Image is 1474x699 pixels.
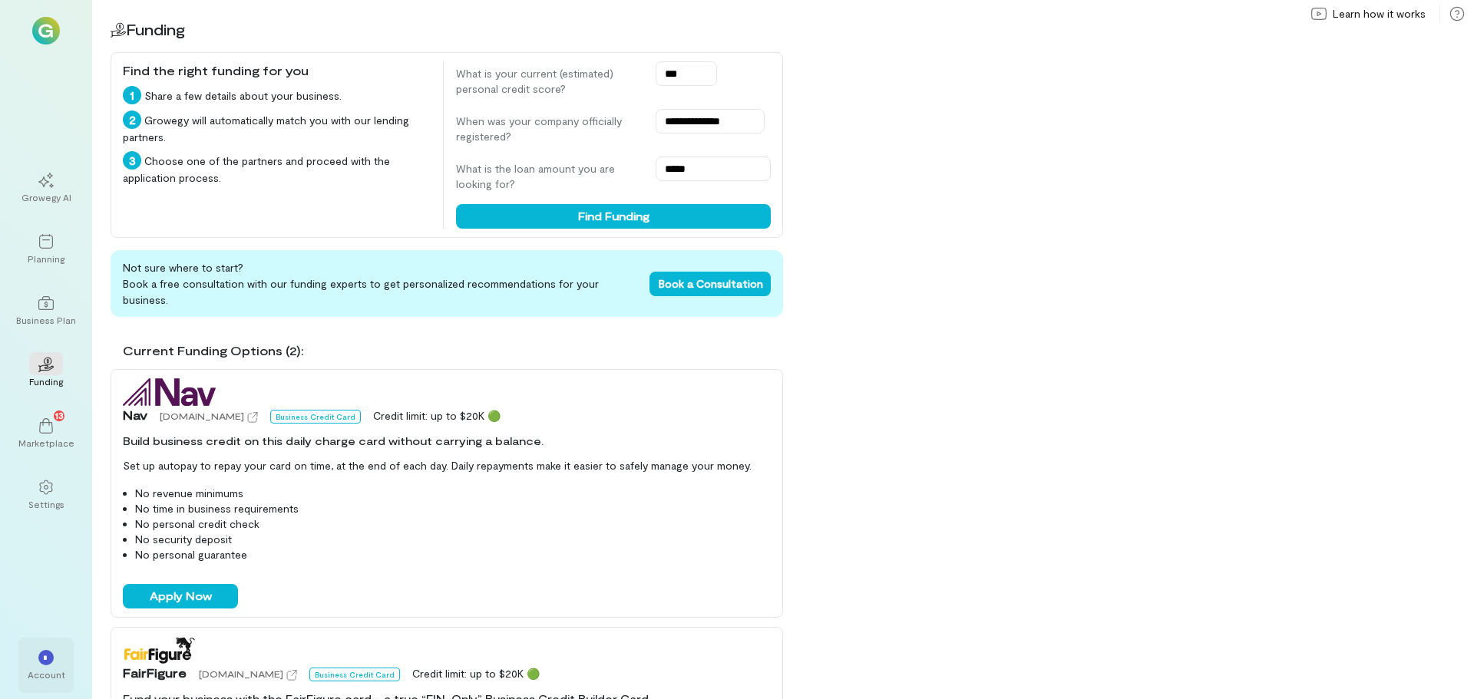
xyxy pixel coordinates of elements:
div: Account [28,668,65,681]
button: Apply Now [123,584,238,608]
div: Credit limit: up to $20K [412,666,540,681]
div: Business Credit Card [309,668,400,681]
div: 1 [123,86,141,104]
div: Not sure where to start? Book a free consultation with our funding experts to get personalized re... [111,250,783,317]
span: [DOMAIN_NAME] [199,668,283,679]
div: Choose one of the partners and proceed with the application process. [123,151,431,186]
a: Marketplace [18,406,74,461]
label: When was your company officially registered? [456,114,640,144]
span: [DOMAIN_NAME] [160,410,244,421]
label: What is the loan amount you are looking for? [456,161,640,192]
button: Book a Consultation [649,272,771,296]
a: Funding [18,345,74,400]
span: FairFigure [123,664,187,682]
div: Growegy AI [21,191,71,203]
span: 13 [55,408,64,422]
a: [DOMAIN_NAME] [199,666,297,681]
div: Find the right funding for you [123,61,431,80]
span: Book a Consultation [659,277,763,290]
div: Credit limit: up to $20K [373,408,501,424]
div: Funding [29,375,63,387]
button: Find Funding [456,204,771,229]
div: Settings [28,498,64,510]
a: Settings [18,467,74,523]
li: No security deposit [135,532,771,547]
span: 🟢 [527,667,540,680]
div: Business Plan [16,314,76,326]
li: No personal credit check [135,516,771,532]
img: Nav [123,378,216,406]
li: No time in business requirements [135,501,771,516]
a: [DOMAIN_NAME] [160,408,258,424]
div: Current Funding Options (2): [123,341,783,360]
p: Set up autopay to repay your card on time, at the end of each day. Daily repayments make it easie... [123,458,771,473]
a: Growegy AI [18,160,74,216]
span: Nav [123,406,147,424]
div: 3 [123,151,141,170]
span: Learn how it works [1333,6,1426,21]
div: 2 [123,110,141,129]
li: No personal guarantee [135,547,771,562]
div: Business Credit Card [270,410,361,424]
li: No revenue minimums [135,486,771,501]
div: Build business credit on this daily charge card without carrying a balance. [123,434,771,449]
div: *Account [18,638,74,693]
div: Planning [28,252,64,265]
a: Business Plan [18,283,74,338]
img: FairFigure [123,636,196,664]
label: What is your current (estimated) personal credit score? [456,66,640,97]
div: Growegy will automatically match you with our lending partners. [123,110,431,145]
span: Funding [126,20,185,38]
a: Planning [18,222,74,277]
span: 🟢 [487,409,501,422]
div: Marketplace [18,437,74,449]
div: Share a few details about your business. [123,86,431,104]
